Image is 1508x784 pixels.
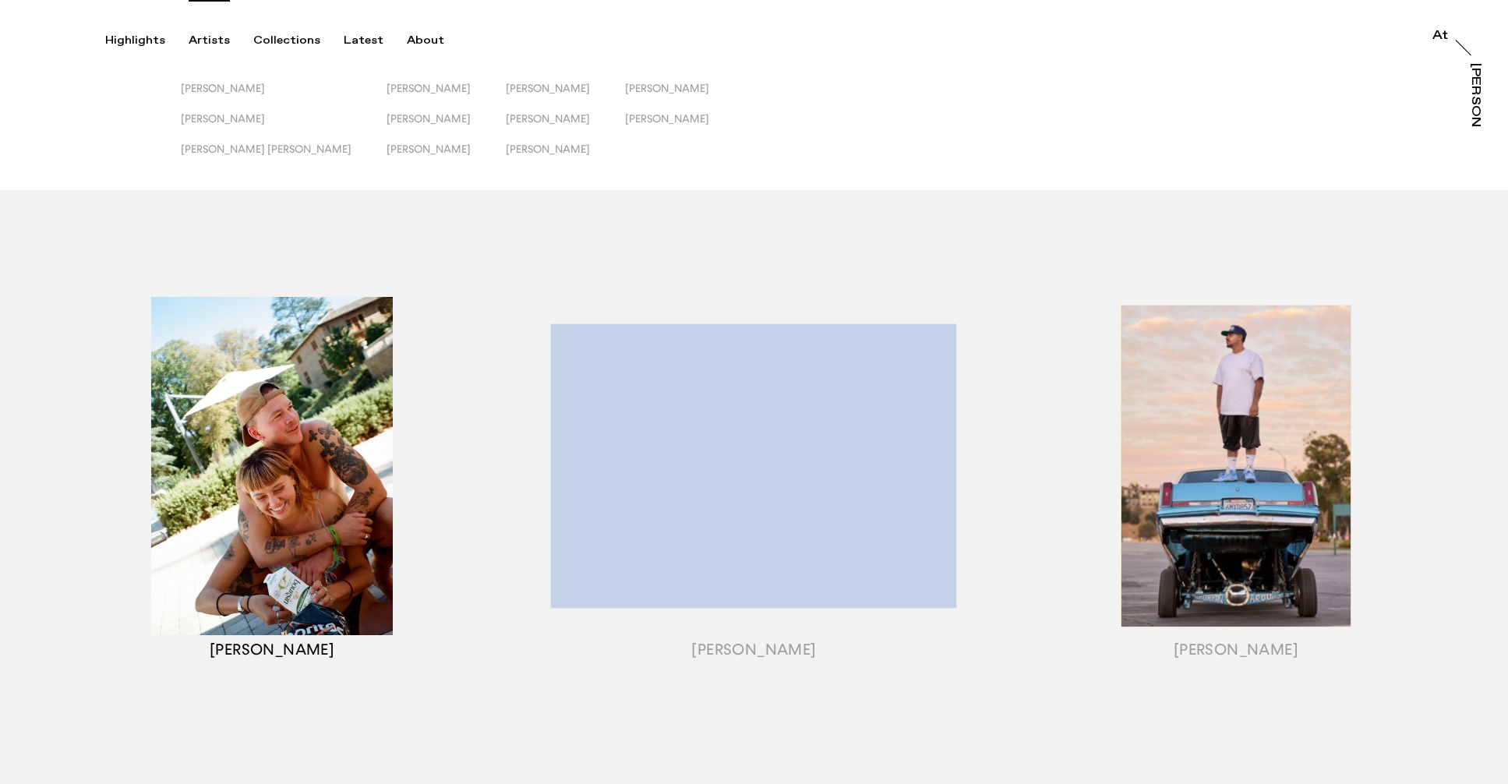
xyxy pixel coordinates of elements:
[181,112,387,143] button: [PERSON_NAME]
[181,112,265,125] span: [PERSON_NAME]
[189,34,230,48] div: Artists
[387,82,471,94] span: [PERSON_NAME]
[181,143,351,155] span: [PERSON_NAME] [PERSON_NAME]
[625,82,744,112] button: [PERSON_NAME]
[387,112,506,143] button: [PERSON_NAME]
[181,82,387,112] button: [PERSON_NAME]
[181,82,265,94] span: [PERSON_NAME]
[506,112,590,125] span: [PERSON_NAME]
[253,34,344,48] button: Collections
[407,34,468,48] button: About
[625,82,709,94] span: [PERSON_NAME]
[344,34,407,48] button: Latest
[387,143,506,173] button: [PERSON_NAME]
[625,112,709,125] span: [PERSON_NAME]
[506,82,625,112] button: [PERSON_NAME]
[1432,30,1448,45] a: At
[1466,63,1482,127] a: [PERSON_NAME]
[506,143,590,155] span: [PERSON_NAME]
[387,112,471,125] span: [PERSON_NAME]
[506,82,590,94] span: [PERSON_NAME]
[387,82,506,112] button: [PERSON_NAME]
[506,112,625,143] button: [PERSON_NAME]
[387,143,471,155] span: [PERSON_NAME]
[407,34,444,48] div: About
[1469,63,1482,183] div: [PERSON_NAME]
[181,143,387,173] button: [PERSON_NAME] [PERSON_NAME]
[189,34,253,48] button: Artists
[344,34,383,48] div: Latest
[105,34,165,48] div: Highlights
[253,34,320,48] div: Collections
[625,112,744,143] button: [PERSON_NAME]
[105,34,189,48] button: Highlights
[506,143,625,173] button: [PERSON_NAME]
